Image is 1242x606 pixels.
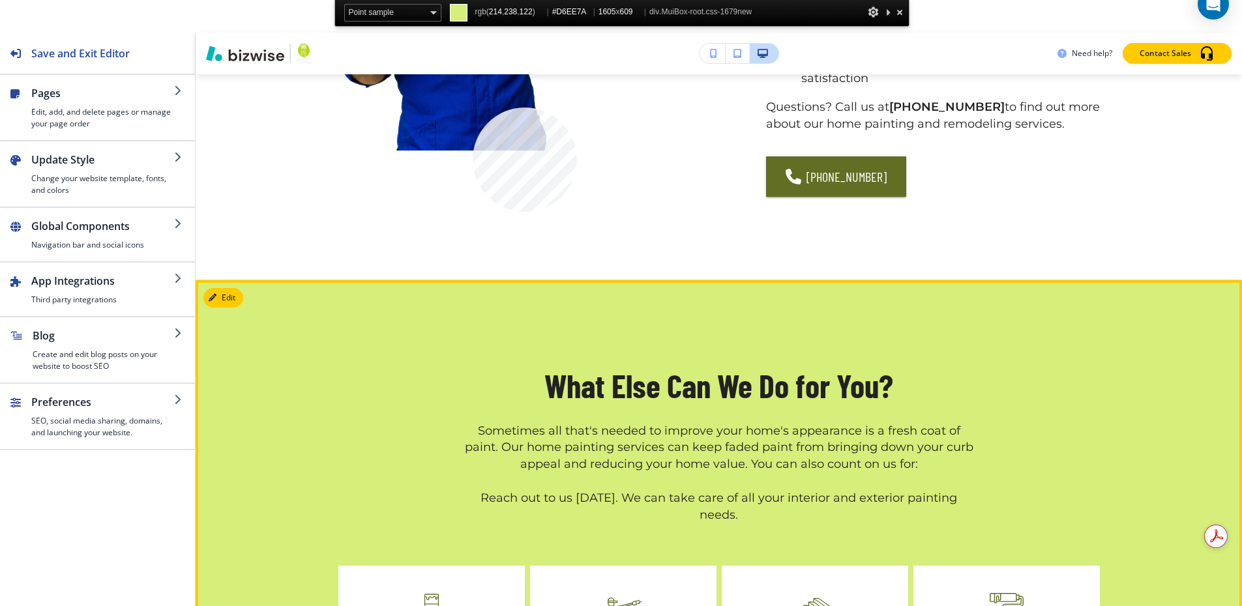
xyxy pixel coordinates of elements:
h4: Edit, add, and delete pages or manage your page order [31,106,174,130]
span: #D6EE7A [552,4,590,20]
p: Contact Sales [1140,48,1191,59]
span: 122 [520,7,533,16]
h2: App Integrations [31,273,174,289]
h3: Need help? [1072,48,1112,59]
h4: Third party integrations [31,294,174,306]
span: rgb( , , ) [475,4,544,20]
h2: Preferences [31,394,174,410]
span: x [599,4,641,20]
h2: Blog [33,328,174,343]
div: Collapse This Panel [883,4,893,20]
h2: Global Components [31,218,174,234]
p: Sometimes all that's needed to improve your home's appearance is a fresh coat of paint. Our home ... [465,423,973,524]
span: | [593,7,595,16]
span: 238 [504,7,517,16]
button: Contact Sales [1123,43,1232,64]
span: 214 [489,7,502,16]
h4: Change your website template, fonts, and colors [31,173,174,196]
p: Questions? Call us at [766,99,1100,133]
h2: Pages [31,85,174,101]
img: Bizwise Logo [206,46,284,61]
span: 1605 [599,7,616,16]
div: Options [867,4,880,20]
a: to find out more about our home painting and remodeling services. [766,100,1103,131]
h4: Navigation bar and social icons [31,239,174,251]
span: 609 [619,7,632,16]
h4: Create and edit blog posts on your website to boost SEO [33,349,174,372]
span: | [644,7,646,16]
span: | [547,7,549,16]
span: .MuiBox-root.css-1679new [659,7,752,16]
img: Your Logo [296,43,312,64]
h4: SEO, social media sharing, domains, and launching your website. [31,415,174,439]
span: div [649,4,752,20]
div: Close and Stop Picking [893,4,906,20]
button: Edit [203,288,243,308]
h2: Save and Exit Editor [31,46,130,61]
a: [PHONE_NUMBER] [766,156,906,197]
h2: Update Style [31,152,174,167]
a: [PHONE_NUMBER] [889,100,1005,114]
h3: What Else Can We Do for You? [544,364,893,407]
